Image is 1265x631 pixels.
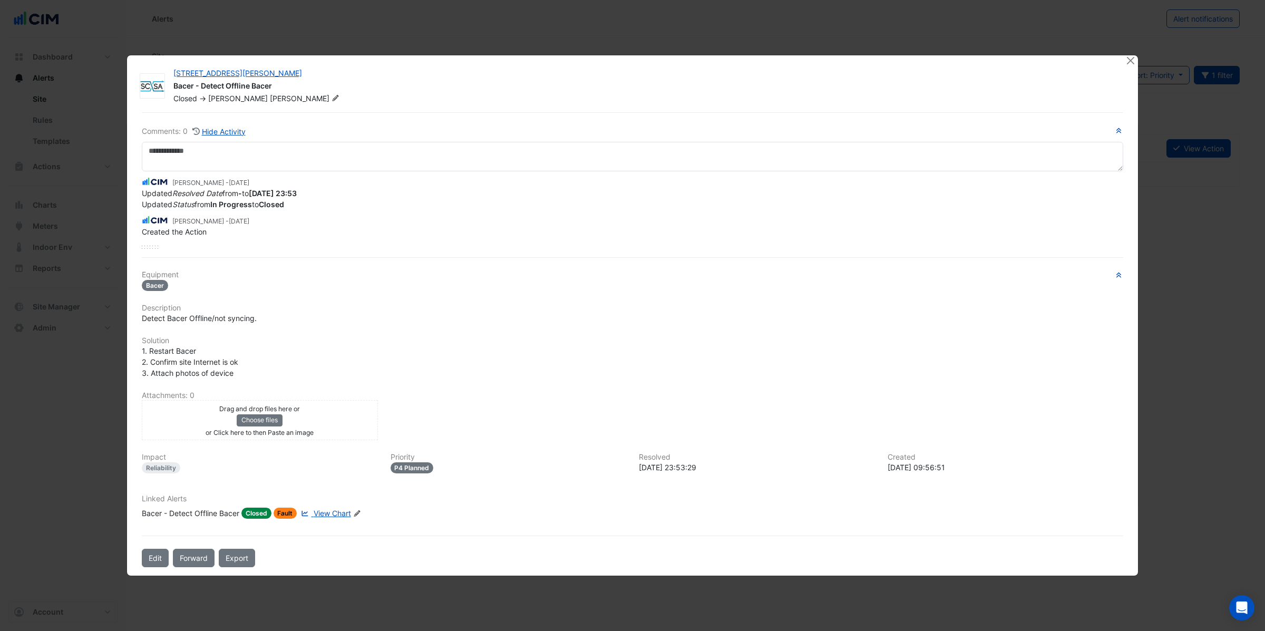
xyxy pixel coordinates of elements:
span: Created the Action [142,227,207,236]
span: Bacer [142,280,168,291]
div: P4 Planned [391,462,434,473]
h6: Description [142,304,1123,313]
div: [DATE] 23:53:29 [639,462,875,473]
h6: Impact [142,453,378,462]
button: Hide Activity [192,125,246,138]
h6: Created [888,453,1124,462]
span: Updated from to [142,189,297,198]
div: Reliability [142,462,180,473]
div: Bacer - Detect Offline Bacer [142,508,239,519]
span: -> [199,94,206,103]
button: Close [1125,55,1136,66]
span: 1. Restart Bacer 2. Confirm site Internet is ok 3. Attach photos of device [142,346,238,377]
span: 2025-08-19 23:53:29 [229,179,249,187]
span: 2025-08-12 09:56:51 [229,217,249,225]
em: Resolved Date [172,189,222,198]
button: Edit [142,549,169,567]
img: CIM [142,176,168,188]
img: SCSA [140,81,164,91]
a: Export [219,549,255,567]
fa-icon: Edit Linked Alerts [353,510,361,518]
small: Drag and drop files here or [219,405,300,413]
div: Comments: 0 [142,125,246,138]
span: Updated from to [142,200,284,209]
strong: In Progress [210,200,252,209]
a: [STREET_ADDRESS][PERSON_NAME] [173,69,302,77]
h6: Attachments: 0 [142,391,1123,400]
small: [PERSON_NAME] - [172,178,249,188]
small: or Click here to then Paste an image [206,429,314,436]
span: Fault [274,508,297,519]
span: Detect Bacer Offline/not syncing. [142,314,257,323]
h6: Solution [142,336,1123,345]
strong: 2025-08-19 23:53:29 [249,189,297,198]
h6: Linked Alerts [142,494,1123,503]
strong: Closed [259,200,284,209]
small: [PERSON_NAME] - [172,217,249,226]
div: [DATE] 09:56:51 [888,462,1124,473]
h6: Equipment [142,270,1123,279]
span: Closed [173,94,197,103]
button: Forward [173,549,215,567]
img: CIM [142,215,168,226]
div: Bacer - Detect Offline Bacer [173,81,1113,93]
button: Choose files [237,414,283,426]
em: Status [172,200,194,209]
strong: - [238,189,242,198]
span: [PERSON_NAME] [270,93,342,104]
div: Open Intercom Messenger [1229,595,1254,620]
h6: Priority [391,453,627,462]
h6: Resolved [639,453,875,462]
a: View Chart [299,508,351,519]
span: Closed [241,508,271,519]
span: View Chart [314,509,351,518]
span: [PERSON_NAME] [208,94,268,103]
